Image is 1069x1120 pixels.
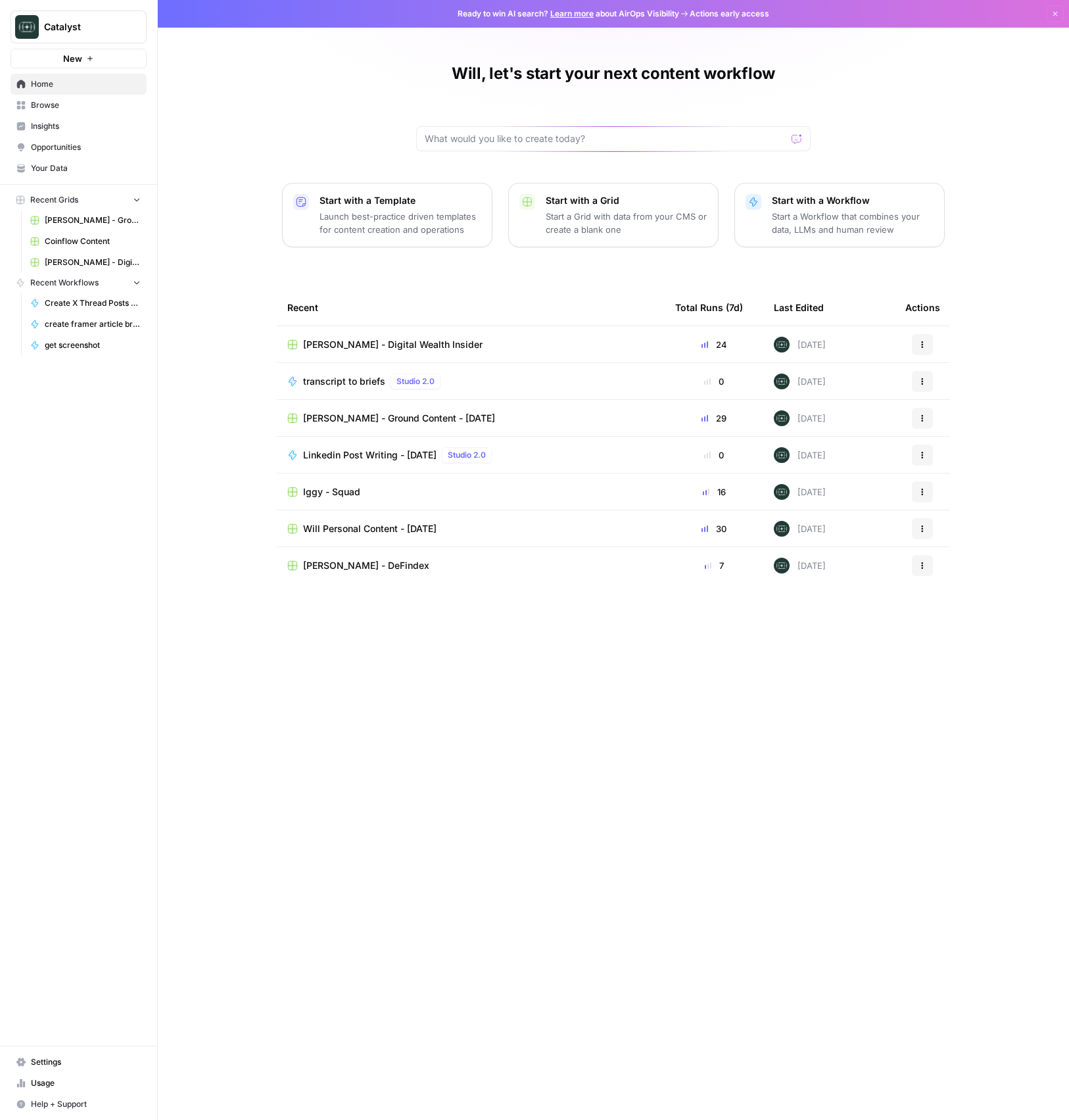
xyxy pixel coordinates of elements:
span: Studio 2.0 [396,376,435,387]
div: 24 [675,338,753,351]
button: Help + Support [11,1094,147,1115]
a: [PERSON_NAME] - DeFindex [287,559,654,572]
div: [DATE] [774,484,826,500]
span: Recent Grids [30,194,78,206]
div: 0 [675,375,753,388]
span: Browse [31,99,141,111]
p: Launch best-practice driven templates for content creation and operations [320,210,481,236]
span: Home [31,78,141,90]
div: Last Edited [774,289,824,326]
a: Opportunities [11,137,147,158]
a: transcript to briefsStudio 2.0 [287,374,654,389]
div: [DATE] [774,447,826,463]
button: Recent Grids [11,190,147,210]
span: transcript to briefs [303,375,385,388]
img: lkqc6w5wqsmhugm7jkiokl0d6w4g [774,337,790,353]
p: Start with a Workflow [772,194,934,207]
span: get screenshot [45,339,141,351]
a: get screenshot [24,335,147,356]
span: Recent Workflows [30,277,99,289]
a: Your Data [11,158,147,179]
div: [DATE] [774,337,826,353]
div: Total Runs (7d) [675,289,743,326]
span: [PERSON_NAME] - Ground Content - [DATE] [45,214,141,226]
h1: Will, let's start your next content workflow [452,63,775,84]
a: create framer article briefs [24,314,147,335]
div: [DATE] [774,521,826,537]
a: Linkedin Post Writing - [DATE]Studio 2.0 [287,447,654,463]
a: Browse [11,95,147,116]
a: [PERSON_NAME] - Ground Content - [DATE] [24,210,147,231]
span: Ready to win AI search? about AirOps Visibility [458,8,679,20]
a: Will Personal Content - [DATE] [287,522,654,535]
div: 7 [675,559,753,572]
a: [PERSON_NAME] - Digital Wealth Insider [24,252,147,273]
span: Coinflow Content [45,235,141,247]
a: [PERSON_NAME] - Digital Wealth Insider [287,338,654,351]
span: [PERSON_NAME] - DeFindex [303,559,429,572]
div: 29 [675,412,753,425]
div: [DATE] [774,374,826,389]
a: Home [11,74,147,95]
img: lkqc6w5wqsmhugm7jkiokl0d6w4g [774,521,790,537]
span: Create X Thread Posts from Linkedin [45,297,141,309]
span: Actions early access [690,8,769,20]
a: [PERSON_NAME] - Ground Content - [DATE] [287,412,654,425]
button: Recent Workflows [11,273,147,293]
a: Learn more [550,9,594,18]
button: Workspace: Catalyst [11,11,147,43]
button: Start with a WorkflowStart a Workflow that combines your data, LLMs and human review [734,183,945,247]
div: 30 [675,522,753,535]
img: lkqc6w5wqsmhugm7jkiokl0d6w4g [774,558,790,573]
span: Insights [31,120,141,132]
a: Create X Thread Posts from Linkedin [24,293,147,314]
p: Start with a Grid [546,194,707,207]
span: Will Personal Content - [DATE] [303,522,437,535]
a: Settings [11,1052,147,1073]
a: Iggy - Squad [287,485,654,499]
img: lkqc6w5wqsmhugm7jkiokl0d6w4g [774,447,790,463]
span: Your Data [31,162,141,174]
span: Linkedin Post Writing - [DATE] [303,449,437,462]
a: Usage [11,1073,147,1094]
span: Catalyst [44,20,124,34]
div: [DATE] [774,410,826,426]
div: 16 [675,485,753,499]
img: Catalyst Logo [15,15,39,39]
button: New [11,49,147,68]
span: New [63,52,82,65]
span: Settings [31,1056,141,1068]
img: lkqc6w5wqsmhugm7jkiokl0d6w4g [774,484,790,500]
div: 0 [675,449,753,462]
span: [PERSON_NAME] - Digital Wealth Insider [45,256,141,268]
button: Start with a GridStart a Grid with data from your CMS or create a blank one [508,183,719,247]
div: [DATE] [774,558,826,573]
div: Actions [905,289,940,326]
p: Start with a Template [320,194,481,207]
button: Start with a TemplateLaunch best-practice driven templates for content creation and operations [282,183,492,247]
div: Recent [287,289,654,326]
p: Start a Workflow that combines your data, LLMs and human review [772,210,934,236]
span: [PERSON_NAME] - Digital Wealth Insider [303,338,483,351]
span: Usage [31,1077,141,1089]
p: Start a Grid with data from your CMS or create a blank one [546,210,707,236]
span: Iggy - Squad [303,485,360,499]
span: Studio 2.0 [448,449,486,461]
span: [PERSON_NAME] - Ground Content - [DATE] [303,412,495,425]
img: lkqc6w5wqsmhugm7jkiokl0d6w4g [774,374,790,389]
img: lkqc6w5wqsmhugm7jkiokl0d6w4g [774,410,790,426]
a: Coinflow Content [24,231,147,252]
a: Insights [11,116,147,137]
span: Help + Support [31,1098,141,1110]
span: create framer article briefs [45,318,141,330]
span: Opportunities [31,141,141,153]
input: What would you like to create today? [425,132,786,145]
